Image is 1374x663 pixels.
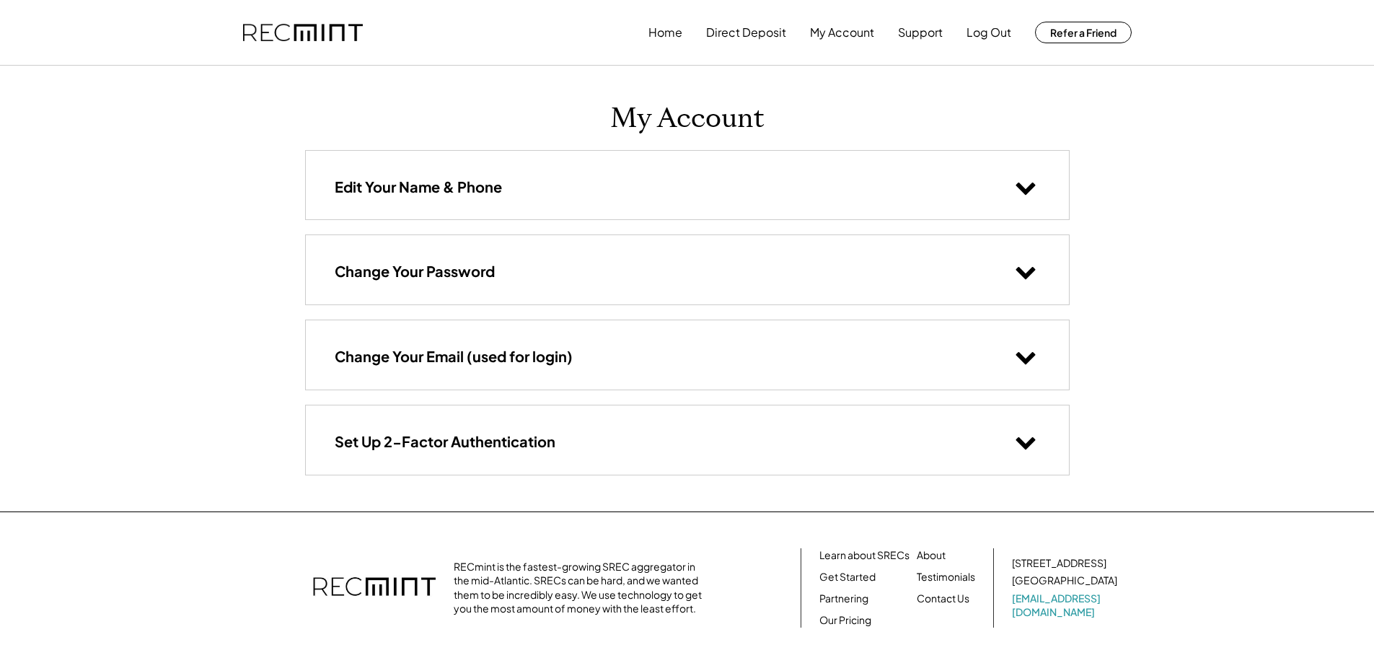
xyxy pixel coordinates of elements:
img: recmint-logotype%403x.png [243,24,363,42]
a: Partnering [819,592,868,606]
a: Testimonials [917,570,975,584]
button: My Account [810,18,874,47]
h3: Edit Your Name & Phone [335,177,502,196]
a: Contact Us [917,592,969,606]
div: RECmint is the fastest-growing SREC aggregator in the mid-Atlantic. SRECs can be hard, and we wan... [454,560,710,616]
h1: My Account [610,102,765,136]
button: Refer a Friend [1035,22,1132,43]
button: Direct Deposit [706,18,786,47]
a: Our Pricing [819,613,871,628]
a: About [917,548,946,563]
a: [EMAIL_ADDRESS][DOMAIN_NAME] [1012,592,1120,620]
img: recmint-logotype%403x.png [313,563,436,613]
div: [GEOGRAPHIC_DATA] [1012,574,1117,588]
h3: Change Your Password [335,262,495,281]
button: Home [648,18,682,47]
h3: Set Up 2-Factor Authentication [335,432,555,451]
button: Support [898,18,943,47]
h3: Change Your Email (used for login) [335,347,573,366]
a: Get Started [819,570,876,584]
button: Log Out [966,18,1011,47]
a: Learn about SRECs [819,548,910,563]
div: [STREET_ADDRESS] [1012,556,1106,571]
